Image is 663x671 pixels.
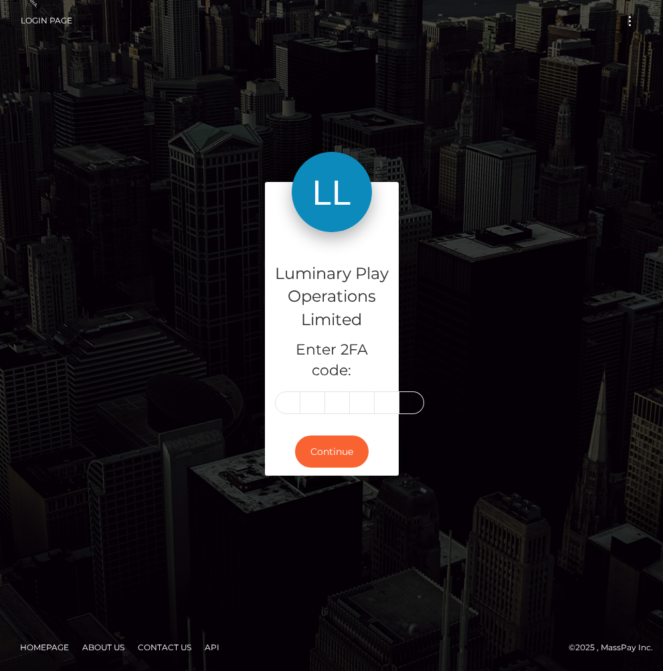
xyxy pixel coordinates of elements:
[295,436,369,468] button: Continue
[275,340,389,381] h5: Enter 2FA code:
[618,12,642,30] button: Toggle navigation
[292,152,372,232] img: Luminary Play Operations Limited
[275,262,389,332] h4: Luminary Play Operations Limited
[10,640,653,655] div: © 2025 , MassPay Inc.
[199,637,225,658] a: API
[132,637,197,658] a: Contact Us
[77,637,130,658] a: About Us
[21,7,72,35] a: Login Page
[15,637,74,658] a: Homepage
